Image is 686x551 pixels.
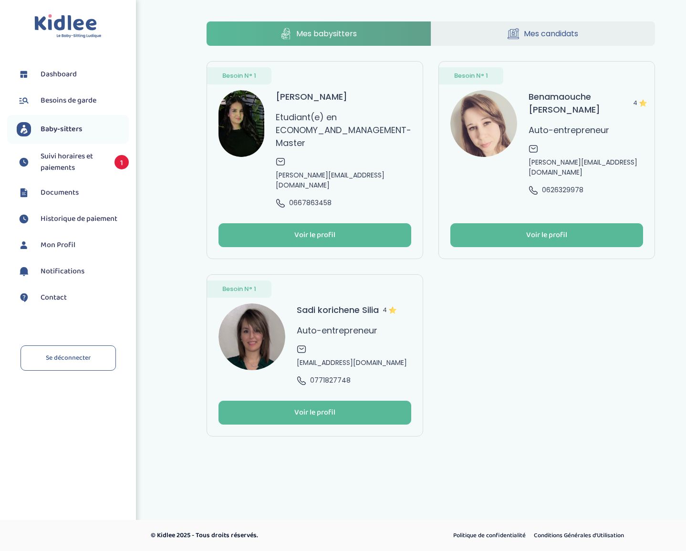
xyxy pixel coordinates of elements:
[17,67,129,82] a: Dashboard
[17,186,129,200] a: Documents
[297,324,377,337] p: Auto-entrepreneur
[431,21,655,46] a: Mes candidats
[17,238,129,252] a: Mon Profil
[17,212,129,226] a: Historique de paiement
[41,266,84,277] span: Notifications
[41,151,105,174] span: Suivi horaires et paiements
[17,238,31,252] img: profil.svg
[633,90,643,116] span: 4
[218,90,264,157] img: avatar
[222,284,256,294] span: Besoin N° 1
[276,170,411,190] span: [PERSON_NAME][EMAIL_ADDRESS][DOMAIN_NAME]
[17,67,31,82] img: dashboard.svg
[297,358,407,368] span: [EMAIL_ADDRESS][DOMAIN_NAME]
[529,90,643,116] h3: Benamaouche [PERSON_NAME]
[450,90,517,157] img: avatar
[289,198,332,208] span: 0667863458
[218,401,411,425] button: Voir le profil
[542,185,583,195] span: 0626329978
[41,95,96,106] span: Besoins de garde
[17,155,31,169] img: suivihoraire.svg
[310,375,351,385] span: 0771827748
[41,239,75,251] span: Mon Profil
[222,71,256,81] span: Besoin N° 1
[526,230,567,241] div: Voir le profil
[450,530,529,542] a: Politique de confidentialité
[21,345,116,371] a: Se déconnecter
[297,303,396,316] h3: Sadi korichene Silia
[41,69,77,80] span: Dashboard
[207,274,423,437] a: Besoin N° 1 avatar Sadi korichene Silia4 Auto-entrepreneur [EMAIL_ADDRESS][DOMAIN_NAME] 077182774...
[529,157,643,177] span: [PERSON_NAME][EMAIL_ADDRESS][DOMAIN_NAME]
[41,213,117,225] span: Historique de paiement
[17,291,129,305] a: Contact
[41,292,67,303] span: Contact
[296,28,357,40] span: Mes babysitters
[17,94,129,108] a: Besoins de garde
[34,14,102,39] img: logo.svg
[218,303,285,370] img: avatar
[383,303,396,316] span: 4
[17,122,129,136] a: Baby-sitters
[17,151,129,174] a: Suivi horaires et paiements 1
[438,61,655,259] a: Besoin N° 1 avatar Benamaouche [PERSON_NAME]4 Auto-entrepreneur [PERSON_NAME][EMAIL_ADDRESS][DOMA...
[114,155,129,169] span: 1
[529,124,609,136] p: Auto-entrepreneur
[41,124,83,135] span: Baby-sitters
[17,186,31,200] img: documents.svg
[151,530,384,541] p: © Kidlee 2025 - Tous droits réservés.
[17,291,31,305] img: contact.svg
[524,28,578,40] span: Mes candidats
[294,407,335,418] div: Voir le profil
[294,230,335,241] div: Voir le profil
[218,223,411,247] button: Voir le profil
[17,264,31,279] img: notification.svg
[454,71,488,81] span: Besoin N° 1
[450,223,643,247] button: Voir le profil
[207,61,423,259] a: Besoin N° 1 avatar [PERSON_NAME] Etudiant(e) en ECONOMY_AND_MANAGEMENT- Master [PERSON_NAME][EMAI...
[17,122,31,136] img: babysitters.svg
[17,264,129,279] a: Notifications
[530,530,627,542] a: Conditions Générales d’Utilisation
[276,90,347,103] h3: [PERSON_NAME]
[17,94,31,108] img: besoin.svg
[207,21,431,46] a: Mes babysitters
[17,212,31,226] img: suivihoraire.svg
[41,187,79,198] span: Documents
[276,111,411,149] p: Etudiant(e) en ECONOMY_AND_MANAGEMENT- Master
